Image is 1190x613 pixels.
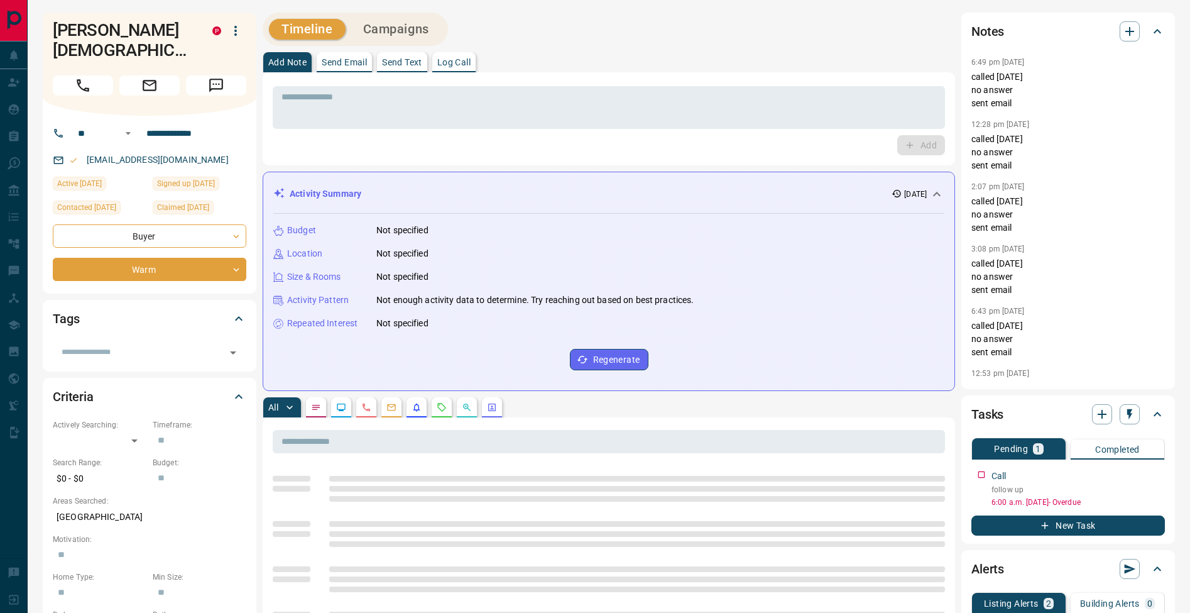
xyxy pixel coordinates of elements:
[53,387,94,407] h2: Criteria
[287,224,316,237] p: Budget
[971,133,1165,172] p: called [DATE] no answer sent email
[971,58,1025,67] p: 6:49 pm [DATE]
[153,201,246,218] div: Mon Nov 11 2024
[287,317,358,330] p: Repeated Interest
[57,177,102,190] span: Active [DATE]
[269,19,346,40] button: Timeline
[351,19,442,40] button: Campaigns
[1080,599,1140,608] p: Building Alerts
[971,516,1165,536] button: New Task
[994,445,1028,453] p: Pending
[971,182,1025,191] p: 2:07 pm [DATE]
[268,58,307,67] p: Add Note
[53,201,146,218] div: Wed Jul 23 2025
[376,294,694,307] p: Not enough activity data to determine. Try reaching out based on best practices.
[153,457,246,468] p: Budget:
[570,349,648,370] button: Regenerate
[53,20,194,60] h1: [PERSON_NAME][DEMOGRAPHIC_DATA]
[971,554,1165,584] div: Alerts
[971,120,1029,129] p: 12:28 pm [DATE]
[991,497,1165,508] p: 6:00 a.m. [DATE] - Overdue
[153,572,246,583] p: Min Size:
[971,70,1165,110] p: called [DATE] no answer sent email
[322,58,367,67] p: Send Email
[376,247,429,260] p: Not specified
[971,399,1165,429] div: Tasks
[487,402,497,412] svg: Agent Actions
[382,58,422,67] p: Send Text
[1147,599,1152,608] p: 0
[290,187,361,201] p: Activity Summary
[971,369,1029,378] p: 12:53 pm [DATE]
[53,75,113,96] span: Call
[224,344,242,362] button: Open
[376,270,429,284] p: Not specified
[53,177,146,194] div: Sat May 10 2025
[53,382,246,412] div: Criteria
[1095,445,1140,454] p: Completed
[361,402,371,412] svg: Calls
[437,402,447,412] svg: Requests
[53,419,146,431] p: Actively Searching:
[87,155,229,165] a: [EMAIL_ADDRESS][DOMAIN_NAME]
[904,189,927,200] p: [DATE]
[53,258,246,281] div: Warm
[119,75,180,96] span: Email
[971,195,1165,235] p: called [DATE] no answer sent email
[53,224,246,248] div: Buyer
[462,402,472,412] svg: Opportunities
[53,534,246,545] p: Motivation:
[386,402,396,412] svg: Emails
[287,294,349,307] p: Activity Pattern
[971,257,1165,297] p: called [DATE] no answer sent email
[53,309,79,329] h2: Tags
[153,177,246,194] div: Sun Nov 10 2024
[311,402,321,412] svg: Notes
[157,177,215,190] span: Signed up [DATE]
[153,419,246,431] p: Timeframe:
[1035,445,1040,453] p: 1
[991,470,1007,483] p: Call
[412,402,422,412] svg: Listing Alerts
[53,507,246,527] p: [GEOGRAPHIC_DATA]
[984,599,1039,608] p: Listing Alerts
[53,495,246,507] p: Areas Searched:
[121,126,136,141] button: Open
[287,270,341,284] p: Size & Rooms
[971,21,1004,41] h2: Notes
[971,559,1004,579] h2: Alerts
[212,26,221,35] div: property.ca
[376,317,429,330] p: Not specified
[53,572,146,583] p: Home Type:
[971,319,1165,359] p: called [DATE] no answer sent email
[437,58,471,67] p: Log Call
[157,201,209,214] span: Claimed [DATE]
[53,457,146,468] p: Search Range:
[287,247,322,260] p: Location
[971,307,1025,316] p: 6:43 pm [DATE]
[1046,599,1051,608] p: 2
[376,224,429,237] p: Not specified
[268,403,278,412] p: All
[971,245,1025,253] p: 3:08 pm [DATE]
[991,484,1165,495] p: follow up
[53,468,146,489] p: $0 - $0
[971,16,1165,47] div: Notes
[69,156,78,165] svg: Email Valid
[336,402,346,412] svg: Lead Browsing Activity
[273,182,944,206] div: Activity Summary[DATE]
[971,404,1003,424] h2: Tasks
[53,304,246,334] div: Tags
[57,201,116,214] span: Contacted [DATE]
[186,75,246,96] span: Message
